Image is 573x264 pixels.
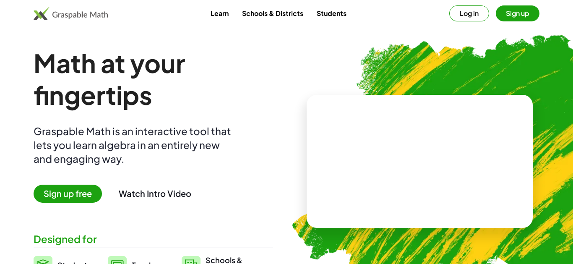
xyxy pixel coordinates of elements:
[496,5,539,21] button: Sign up
[310,5,353,21] a: Students
[449,5,489,21] button: Log in
[34,124,235,166] div: Graspable Math is an interactive tool that lets you learn algebra in an entirely new and engaging...
[34,232,273,246] div: Designed for
[119,188,191,199] button: Watch Intro Video
[34,185,102,203] span: Sign up free
[357,130,483,193] video: What is this? This is dynamic math notation. Dynamic math notation plays a central role in how Gr...
[204,5,235,21] a: Learn
[235,5,310,21] a: Schools & Districts
[34,47,273,111] h1: Math at your fingertips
